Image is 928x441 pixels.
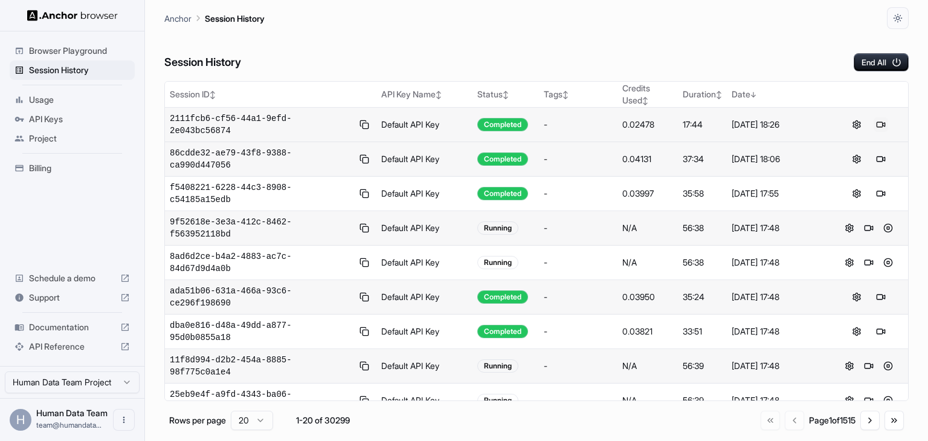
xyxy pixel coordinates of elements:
span: Human Data Team [36,408,108,418]
td: Default API Key [376,142,473,177]
div: Running [477,221,518,235]
div: 35:58 [683,188,722,200]
div: 0.02478 [622,119,673,131]
span: Browser Playground [29,45,130,57]
span: Session History [29,64,130,76]
span: 11f8d994-d2b2-454a-8885-98f775c0a1e4 [170,354,352,378]
div: [DATE] 18:26 [732,119,825,131]
div: 0.03821 [622,325,673,338]
div: Session History [10,60,135,80]
td: Default API Key [376,246,473,280]
div: Session ID [170,88,372,100]
div: N/A [622,256,673,269]
span: Support [29,292,115,304]
span: 9f52618e-3e3a-412c-8462-f563952118bd [170,216,352,240]
span: team@humandata.dev [36,420,101,430]
span: Billing [29,162,130,174]
div: Completed [477,290,528,304]
div: H [10,409,31,431]
span: Documentation [29,321,115,333]
div: Credits Used [622,82,673,106]
div: API Key Name [381,88,468,100]
td: Default API Key [376,177,473,211]
div: Running [477,359,518,373]
span: API Reference [29,341,115,353]
span: ↓ [750,90,756,99]
div: [DATE] 17:48 [732,325,825,338]
div: Support [10,288,135,307]
div: - [544,291,613,303]
div: [DATE] 17:48 [732,256,825,269]
div: N/A [622,394,673,407]
td: Default API Key [376,211,473,246]
p: Anchor [164,12,192,25]
div: Running [477,256,518,269]
span: ↕ [436,90,442,99]
div: 56:38 [683,256,722,269]
div: 56:39 [683,360,722,372]
span: API Keys [29,113,130,125]
div: 37:34 [683,153,722,165]
div: [DATE] 17:48 [732,222,825,234]
div: Tags [544,88,613,100]
div: [DATE] 17:48 [732,394,825,407]
div: API Keys [10,109,135,129]
p: Rows per page [169,414,226,426]
div: - [544,119,613,131]
div: 35:24 [683,291,722,303]
div: Completed [477,118,528,131]
div: - [544,256,613,269]
span: 25eb9e4f-a9fd-4343-ba06-5ce03b59ea32 [170,388,352,413]
div: Date [732,88,825,100]
div: Schedule a demo [10,269,135,288]
div: API Reference [10,337,135,356]
div: - [544,188,613,200]
div: Page 1 of 1515 [809,414,855,426]
span: f5408221-6228-44c3-8908-c54185a15edb [170,181,352,206]
h6: Session History [164,54,241,71]
div: [DATE] 18:06 [732,153,825,165]
div: - [544,325,613,338]
div: Project [10,129,135,148]
div: 0.03950 [622,291,673,303]
td: Default API Key [376,280,473,315]
span: dba0e816-d48a-49dd-a877-95d0b0855a18 [170,319,352,344]
div: 33:51 [683,325,722,338]
span: ↕ [503,90,509,99]
div: N/A [622,360,673,372]
div: Usage [10,90,135,109]
button: Open menu [113,409,135,431]
div: 56:38 [683,222,722,234]
nav: breadcrumb [164,11,265,25]
p: Session History [205,12,265,25]
span: ↕ [642,96,648,105]
div: 17:44 [683,119,722,131]
span: Schedule a demo [29,272,115,284]
div: Completed [477,152,528,166]
div: - [544,222,613,234]
div: 0.04131 [622,153,673,165]
div: [DATE] 17:48 [732,291,825,303]
button: End All [854,53,909,71]
div: 0.03997 [622,188,673,200]
td: Default API Key [376,315,473,349]
div: 1-20 of 30299 [292,414,353,426]
div: Status [477,88,534,100]
img: Anchor Logo [27,10,118,21]
div: Documentation [10,318,135,337]
div: Browser Playground [10,41,135,60]
div: - [544,394,613,407]
span: ↕ [210,90,216,99]
span: 8ad6d2ce-b4a2-4883-ac7c-84d67d9d4a0b [170,250,352,275]
div: N/A [622,222,673,234]
div: Running [477,394,518,407]
div: Completed [477,325,528,338]
div: [DATE] 17:48 [732,360,825,372]
span: ↕ [716,90,722,99]
div: 56:39 [683,394,722,407]
span: ↕ [562,90,569,99]
span: Usage [29,94,130,106]
div: Billing [10,158,135,178]
span: ada51b06-631a-466a-93c6-ce296f198690 [170,285,352,309]
span: Project [29,132,130,145]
